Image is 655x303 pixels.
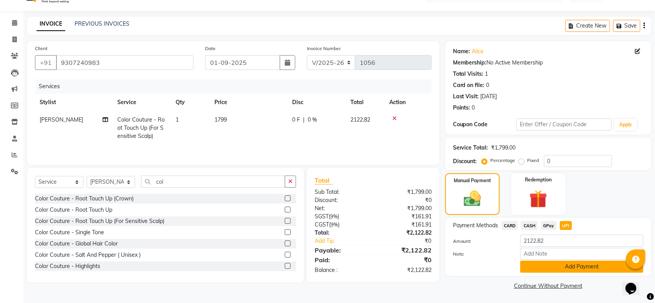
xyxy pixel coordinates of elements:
[373,212,437,221] div: ₹161.91
[309,204,373,212] div: Net:
[447,251,514,258] label: Note:
[453,104,470,112] div: Points:
[331,221,338,228] span: 9%
[210,94,287,111] th: Price
[453,59,487,67] div: Membership:
[528,157,539,164] label: Fixed
[309,188,373,196] div: Sub Total:
[615,119,637,131] button: Apply
[309,229,373,237] div: Total:
[525,176,552,183] label: Redemption
[303,116,305,124] span: |
[453,221,498,230] span: Payment Methods
[287,94,346,111] th: Disc
[384,237,437,245] div: ₹0
[214,116,227,123] span: 1799
[35,195,134,203] div: Color Couture - Root Touch Up (Crown)
[454,177,491,184] label: Manual Payment
[520,261,643,273] button: Add Payment
[350,116,370,123] span: 2122.82
[373,221,437,229] div: ₹161.91
[307,45,341,52] label: Invoice Number
[35,251,141,259] div: Color Couture - Salt And Pepper ( Unisex )
[35,55,57,70] button: +91
[309,196,373,204] div: Discount:
[141,176,285,188] input: Search or Scan
[35,217,164,225] div: Color Couture - Root Touch Up (For Sensitive Scalp)
[205,45,216,52] label: Date
[613,20,640,32] button: Save
[491,144,516,152] div: ₹1,799.00
[309,246,373,255] div: Payable:
[491,157,516,164] label: Percentage
[373,204,437,212] div: ₹1,799.00
[292,116,300,124] span: 0 F
[385,94,432,111] th: Action
[373,255,437,265] div: ₹0
[447,282,650,290] a: Continue Without Payment
[453,81,485,89] div: Card on file:
[35,262,100,270] div: Color Couture - Highlights
[36,79,437,94] div: Services
[453,120,516,129] div: Coupon Code
[309,212,373,221] div: ( )
[541,221,557,230] span: GPay
[113,94,171,111] th: Service
[309,266,373,274] div: Balance :
[453,59,643,67] div: No Active Membership
[520,248,643,260] input: Add Note
[486,81,490,89] div: 0
[373,229,437,237] div: ₹2,122.82
[315,221,329,228] span: CGST
[37,17,65,31] a: INVOICE
[520,235,643,247] input: Amount
[524,188,553,210] img: _gift.svg
[502,221,518,230] span: CARD
[315,176,333,185] span: Total
[56,55,193,70] input: Search by Name/Mobile/Email/Code
[35,45,47,52] label: Client
[35,240,118,248] div: Color Couture - Global Hair Color
[346,94,385,111] th: Total
[35,94,113,111] th: Stylist
[453,157,477,165] div: Discount:
[373,188,437,196] div: ₹1,799.00
[472,104,475,112] div: 0
[373,266,437,274] div: ₹2,122.82
[373,196,437,204] div: ₹0
[40,116,83,123] span: [PERSON_NAME]
[315,213,329,220] span: SGST
[330,213,338,219] span: 9%
[373,246,437,255] div: ₹2,122.82
[458,189,486,209] img: _cash.svg
[472,47,484,56] a: Alice
[309,221,373,229] div: ( )
[453,70,484,78] div: Total Visits:
[309,255,373,265] div: Paid:
[481,92,497,101] div: [DATE]
[560,221,572,230] span: UPI
[35,206,112,214] div: Color Couture - Root Touch Up
[171,94,210,111] th: Qty
[447,238,514,245] label: Amount:
[565,20,610,32] button: Create New
[453,144,488,152] div: Service Total:
[117,116,165,139] span: Color Couture - Root Touch Up (For Sensitive Scalp)
[308,116,317,124] span: 0 %
[485,70,488,78] div: 1
[453,92,479,101] div: Last Visit:
[622,272,647,295] iframe: chat widget
[516,118,611,131] input: Enter Offer / Coupon Code
[453,47,470,56] div: Name:
[176,116,179,123] span: 1
[309,237,384,245] a: Add Tip
[75,20,129,27] a: PREVIOUS INVOICES
[35,228,104,237] div: Color Couture - Single Tone
[521,221,538,230] span: CASH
